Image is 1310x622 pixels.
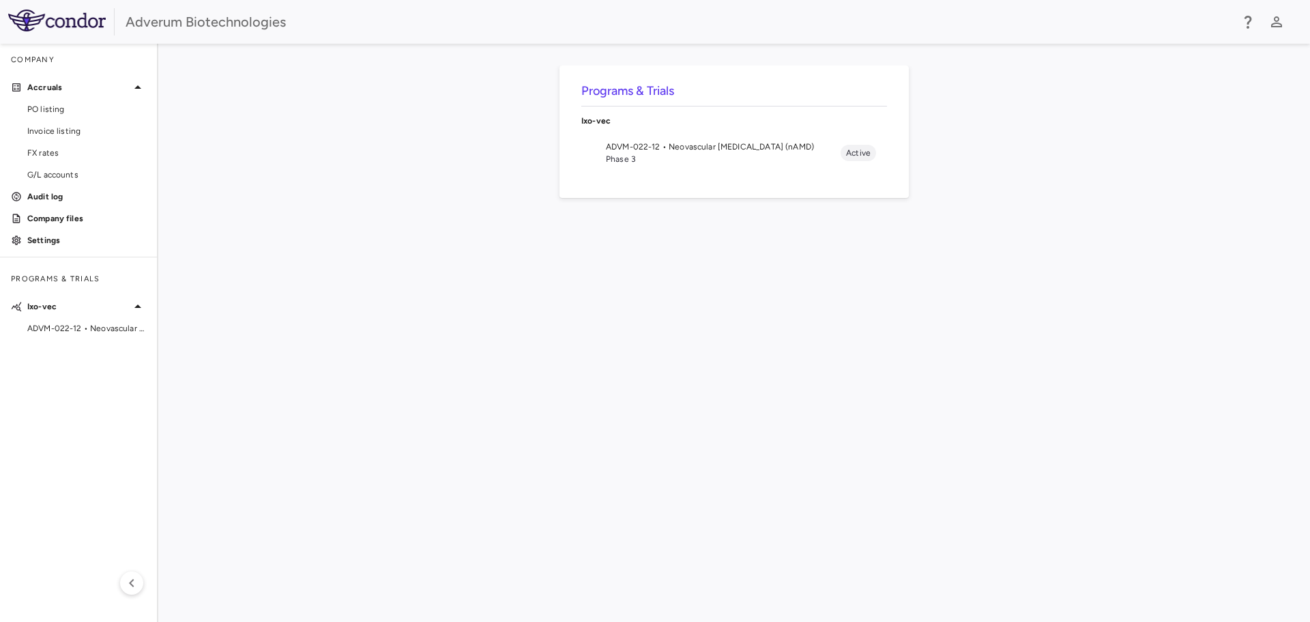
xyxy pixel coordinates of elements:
[27,81,130,94] p: Accruals
[27,322,146,335] span: ADVM-022-12 • Neovascular [MEDICAL_DATA] (nAMD)
[606,153,841,165] span: Phase 3
[581,107,887,135] div: Ixo-vec
[27,234,146,246] p: Settings
[581,82,887,100] h6: Programs & Trials
[27,125,146,137] span: Invoice listing
[841,147,876,159] span: Active
[8,10,106,31] img: logo-full-SnFGN8VE.png
[606,141,841,153] span: ADVM-022-12 • Neovascular [MEDICAL_DATA] (nAMD)
[27,300,130,313] p: Ixo-vec
[581,115,887,127] p: Ixo-vec
[126,12,1231,32] div: Adverum Biotechnologies
[27,147,146,159] span: FX rates
[27,103,146,115] span: PO listing
[27,190,146,203] p: Audit log
[27,169,146,181] span: G/L accounts
[27,212,146,225] p: Company files
[581,135,887,171] li: ADVM-022-12 • Neovascular [MEDICAL_DATA] (nAMD)Phase 3Active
